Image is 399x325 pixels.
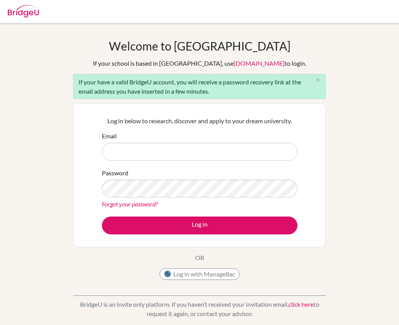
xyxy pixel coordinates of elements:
[159,268,240,280] button: Log in with ManageBac
[73,74,326,99] div: If your have a valid BridgeU account, you will receive a password recovery link at the email addr...
[102,131,117,141] label: Email
[289,301,313,308] a: click here
[102,217,297,234] button: Log in
[195,253,204,262] p: OR
[8,5,39,17] img: Bridge-U
[73,300,326,318] p: BridgeU is an invite only platform. If you haven’t received your invitation email, to request it ...
[109,39,290,53] h1: Welcome to [GEOGRAPHIC_DATA]
[102,168,128,178] label: Password
[234,59,285,67] a: [DOMAIN_NAME]
[102,200,158,208] a: Forgot your password?
[102,116,297,126] p: Log in below to research, discover and apply to your dream university.
[315,77,321,83] i: close
[93,59,306,68] div: If your school is based in [GEOGRAPHIC_DATA], use to login.
[310,74,325,86] button: Close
